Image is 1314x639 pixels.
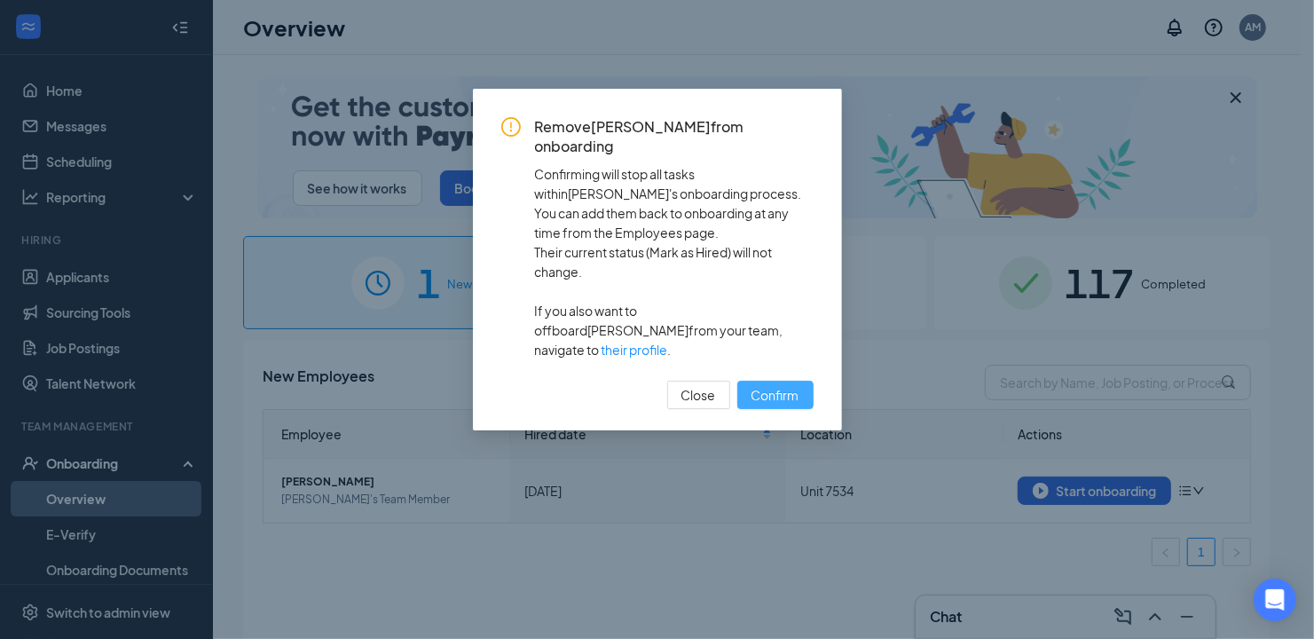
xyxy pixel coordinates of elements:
[602,342,668,358] a: their profile
[751,385,799,405] span: Confirm
[535,301,814,359] span: If you also want to offboard [PERSON_NAME] from your team, navigate to .
[667,381,730,409] button: Close
[535,164,814,242] span: Confirming will stop all tasks within [PERSON_NAME] 's onboarding process. You can add them back ...
[535,117,814,157] span: Remove [PERSON_NAME] from onboarding
[1254,579,1296,621] div: Open Intercom Messenger
[681,385,716,405] span: Close
[535,242,814,281] span: Their current status ( Mark as Hired ) will not change.
[737,381,814,409] button: Confirm
[501,117,521,137] span: exclamation-circle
